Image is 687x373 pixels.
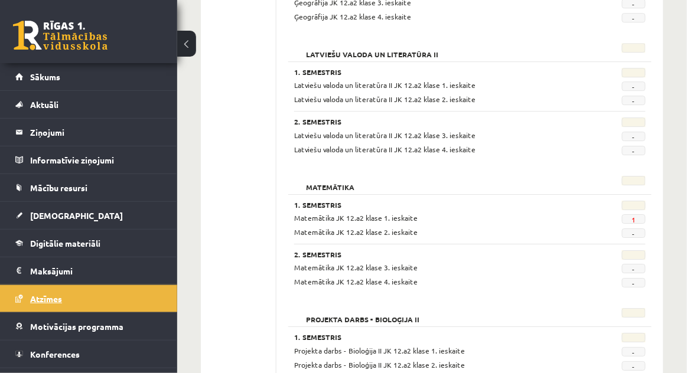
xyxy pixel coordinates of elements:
[622,278,646,287] span: -
[294,333,584,341] h3: 1. Semestris
[294,130,476,140] span: Latviešu valoda un literatūra II JK 12.a2 klase 3. ieskaite
[294,94,476,104] span: Latviešu valoda un literatūra II JK 12.a2 klase 2. ieskaite
[30,349,80,359] span: Konferences
[294,117,584,126] h3: 2. Semestris
[30,210,123,221] span: [DEMOGRAPHIC_DATA]
[622,264,646,273] span: -
[294,277,418,286] span: Matemātika JK 12.a2 klase 4. ieskaite
[294,250,584,259] h3: 2. Semestris
[30,146,162,174] legend: Informatīvie ziņojumi
[15,285,162,312] a: Atzīmes
[622,146,646,155] span: -
[15,119,162,146] a: Ziņojumi
[30,293,62,304] span: Atzīmes
[622,96,646,105] span: -
[13,21,108,50] a: Rīgas 1. Tālmācības vidusskola
[15,341,162,368] a: Konferences
[294,145,476,154] span: Latviešu valoda un literatūra II JK 12.a2 klase 4. ieskaite
[294,346,465,355] span: Projekta darbs - Bioloģija II JK 12.a2 klase 1. ieskaite
[294,201,584,209] h3: 1. Semestris
[631,215,636,224] a: 1
[30,321,123,332] span: Motivācijas programma
[294,227,418,237] span: Matemātika JK 12.a2 klase 2. ieskaite
[15,174,162,201] a: Mācību resursi
[30,257,162,284] legend: Maksājumi
[294,68,584,76] h3: 1. Semestris
[294,80,476,90] span: Latviešu valoda un literatūra II JK 12.a2 klase 1. ieskaite
[622,132,646,141] span: -
[622,13,646,22] span: -
[30,119,162,146] legend: Ziņojumi
[622,228,646,238] span: -
[30,99,58,110] span: Aktuāli
[15,202,162,229] a: [DEMOGRAPHIC_DATA]
[15,63,162,90] a: Sākums
[294,213,418,223] span: Matemātika JK 12.a2 klase 1. ieskaite
[15,313,162,340] a: Motivācijas programma
[622,81,646,91] span: -
[622,347,646,356] span: -
[294,43,450,55] h2: Latviešu valoda un literatūra II
[30,71,60,82] span: Sākums
[15,91,162,118] a: Aktuāli
[294,176,366,188] h2: Matemātika
[622,361,646,371] span: -
[294,360,465,369] span: Projekta darbs - Bioloģija II JK 12.a2 klase 2. ieskaite
[294,263,418,272] span: Matemātika JK 12.a2 klase 3. ieskaite
[15,230,162,257] a: Digitālie materiāli
[294,308,431,320] h2: Projekta darbs - Bioloģija II
[294,12,411,21] span: Ģeogrāfija JK 12.a2 klase 4. ieskaite
[30,182,87,193] span: Mācību resursi
[15,146,162,174] a: Informatīvie ziņojumi
[15,257,162,284] a: Maksājumi
[30,238,100,248] span: Digitālie materiāli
